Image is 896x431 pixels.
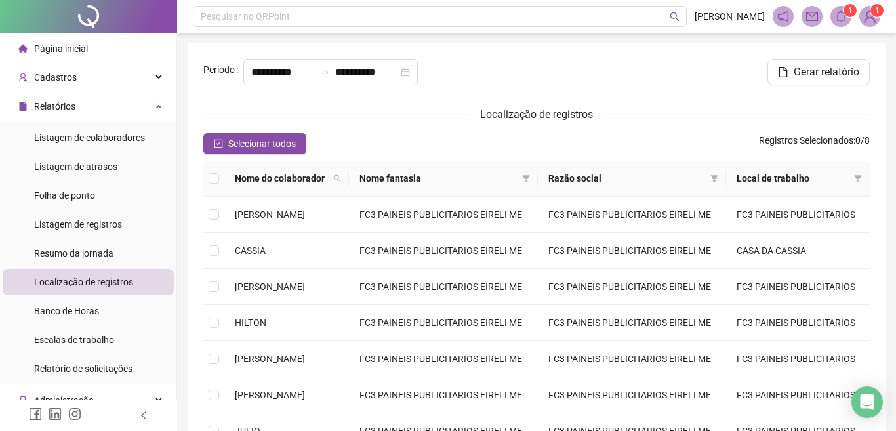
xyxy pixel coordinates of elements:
span: to [319,67,330,77]
span: [PERSON_NAME] [235,281,305,292]
img: 92866 [860,7,880,26]
span: file [778,67,788,77]
span: facebook [29,407,42,421]
span: Folha de ponto [34,190,95,201]
span: filter [851,169,865,188]
td: FC3 PAINEIS PUBLICITARIOS EIRELI ME [538,377,727,413]
button: Gerar relatório [767,59,870,85]
span: filter [519,169,533,188]
span: left [139,411,148,420]
span: [PERSON_NAME] [235,390,305,400]
td: FC3 PAINEIS PUBLICITARIOS EIRELI ME [349,233,538,269]
span: filter [854,174,862,182]
span: Listagem de atrasos [34,161,117,172]
span: Página inicial [34,43,88,54]
span: notification [777,10,789,22]
td: FC3 PAINEIS PUBLICITARIOS EIRELI ME [538,197,727,233]
span: mail [806,10,818,22]
span: [PERSON_NAME] [695,9,765,24]
td: FC3 PAINEIS PUBLICITARIOS [726,341,870,377]
td: FC3 PAINEIS PUBLICITARIOS EIRELI ME [538,305,727,341]
span: filter [710,174,718,182]
span: Local de trabalho [737,171,849,186]
span: lock [18,396,28,405]
td: FC3 PAINEIS PUBLICITARIOS [726,197,870,233]
span: Nome fantasia [359,171,517,186]
span: 1 [848,6,853,15]
span: Listagem de registros [34,219,122,230]
td: FC3 PAINEIS PUBLICITARIOS EIRELI ME [349,305,538,341]
td: FC3 PAINEIS PUBLICITARIOS EIRELI ME [349,341,538,377]
td: FC3 PAINEIS PUBLICITARIOS EIRELI ME [349,377,538,413]
button: Selecionar todos [203,133,306,154]
span: Relatórios [34,101,75,112]
span: Banco de Horas [34,306,99,316]
sup: Atualize o seu contato no menu Meus Dados [870,4,884,17]
span: [PERSON_NAME] [235,354,305,364]
span: [PERSON_NAME] [235,209,305,220]
span: Relatório de solicitações [34,363,132,374]
td: FC3 PAINEIS PUBLICITARIOS [726,377,870,413]
span: Localização de registros [34,277,133,287]
sup: 1 [844,4,857,17]
span: Listagem de colaboradores [34,133,145,143]
span: Registros Selecionados [759,135,853,146]
span: Gerar relatório [794,64,859,80]
span: linkedin [49,407,62,421]
span: Resumo da jornada [34,248,113,258]
span: search [333,174,341,182]
span: 1 [875,6,880,15]
td: FC3 PAINEIS PUBLICITARIOS EIRELI ME [538,233,727,269]
span: user-add [18,73,28,82]
span: CASSIA [235,245,266,256]
td: FC3 PAINEIS PUBLICITARIOS EIRELI ME [349,269,538,305]
span: instagram [68,407,81,421]
span: filter [522,174,530,182]
span: check-square [214,139,223,148]
td: FC3 PAINEIS PUBLICITARIOS [726,305,870,341]
span: Razão social [548,171,706,186]
td: CASA DA CASSIA [726,233,870,269]
span: Selecionar todos [228,136,296,151]
span: bell [835,10,847,22]
span: file [18,102,28,111]
span: Período [203,62,235,77]
span: Localização de registros [480,108,593,121]
span: Administração [34,395,94,405]
span: home [18,44,28,53]
span: Nome do colaborador [235,171,328,186]
div: Open Intercom Messenger [851,386,883,418]
span: Cadastros [34,72,77,83]
span: HILTON [235,318,266,328]
td: FC3 PAINEIS PUBLICITARIOS EIRELI ME [538,341,727,377]
span: Escalas de trabalho [34,335,114,345]
span: filter [708,169,721,188]
span: search [670,12,680,22]
td: FC3 PAINEIS PUBLICITARIOS [726,269,870,305]
span: swap-right [319,67,330,77]
span: search [331,169,344,188]
span: : 0 / 8 [759,133,870,154]
td: FC3 PAINEIS PUBLICITARIOS EIRELI ME [538,269,727,305]
td: FC3 PAINEIS PUBLICITARIOS EIRELI ME [349,197,538,233]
